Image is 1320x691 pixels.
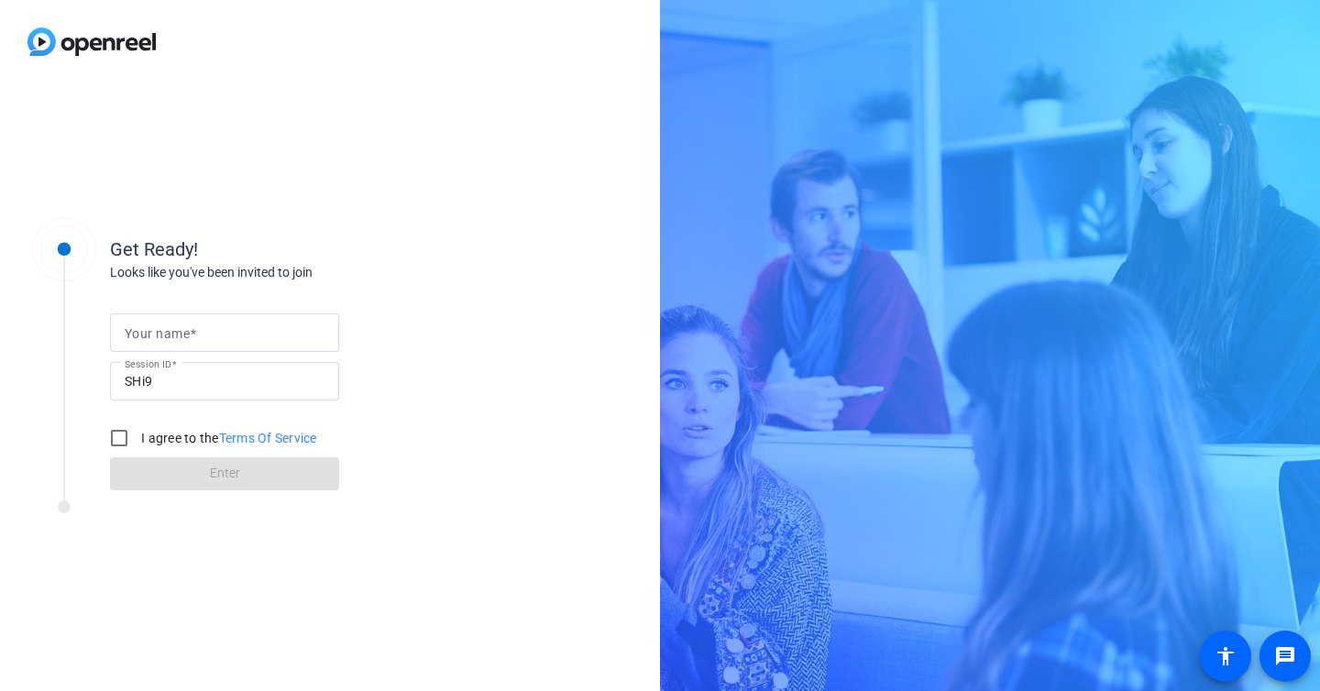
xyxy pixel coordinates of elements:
[1274,645,1296,667] mat-icon: message
[137,429,317,447] label: I agree to the
[1215,645,1237,667] mat-icon: accessibility
[110,236,477,263] div: Get Ready!
[110,263,477,282] div: Looks like you've been invited to join
[125,358,171,369] mat-label: Session ID
[125,326,190,341] mat-label: Your name
[219,431,317,445] a: Terms Of Service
